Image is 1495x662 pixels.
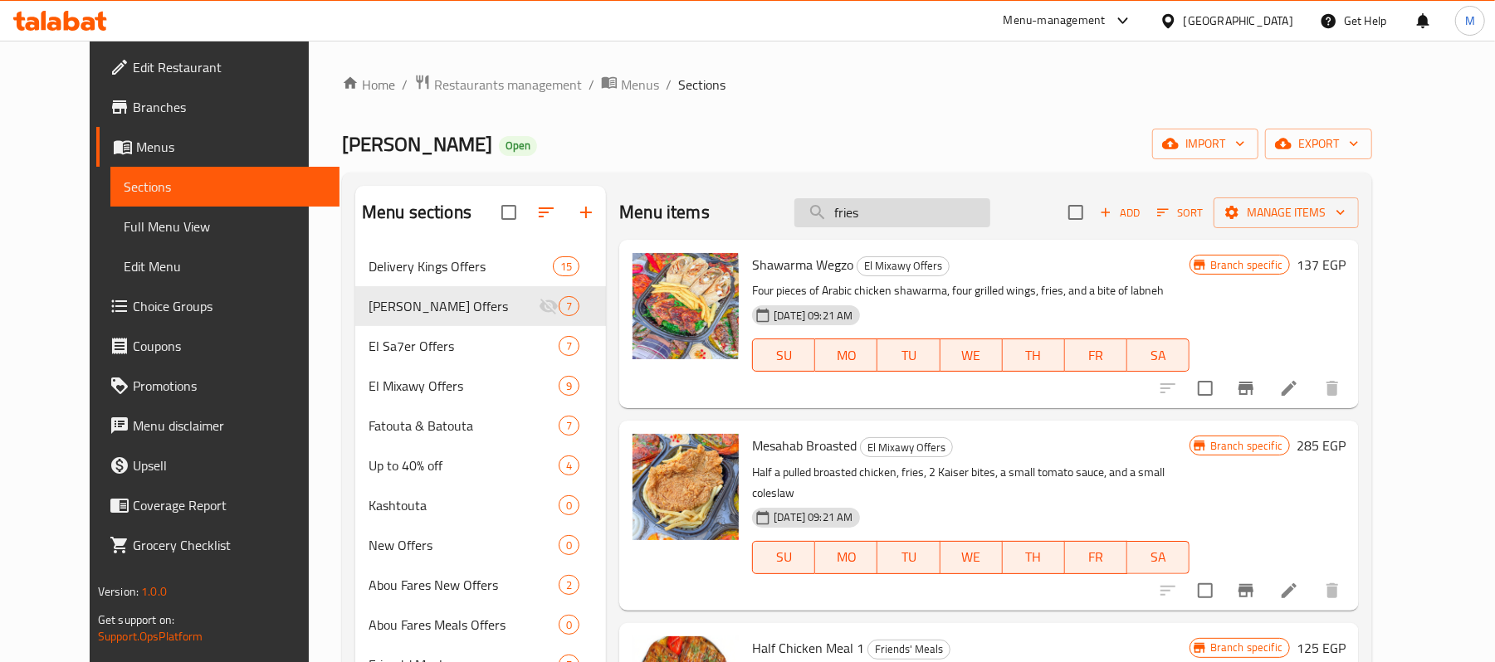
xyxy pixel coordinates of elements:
div: Menu-management [1004,11,1106,31]
span: New Offers [369,535,559,555]
img: Mesahab Broasted [633,434,739,540]
div: items [559,615,579,635]
div: items [559,495,579,515]
div: El Sa7er Offers7 [355,326,606,366]
a: Edit Restaurant [96,47,340,87]
button: MO [815,541,877,574]
span: Up to 40% off [369,455,559,475]
button: SA [1127,541,1190,574]
span: Add item [1093,200,1146,226]
svg: Inactive section [539,296,559,316]
h2: Menu items [619,200,710,225]
span: [PERSON_NAME] Offers [369,296,539,316]
button: delete [1312,571,1352,611]
a: Support.OpsPlatform [98,625,203,647]
span: Sort items [1146,200,1214,226]
span: Menu disclaimer [133,416,326,436]
span: 0 [559,538,579,553]
p: Half a pulled broasted chicken, fries, 2 Kaiser bites, a small tomato sauce, and a small coleslaw [752,462,1190,504]
div: Friends' Meals [867,640,950,660]
button: Sort [1153,200,1207,226]
img: Shawarma Wegzo [633,253,739,359]
a: Promotions [96,366,340,406]
span: Edit Restaurant [133,57,326,77]
a: Choice Groups [96,286,340,326]
span: MO [822,343,871,368]
div: Open [499,136,537,156]
div: items [559,296,579,316]
button: import [1152,129,1258,159]
span: FR [1072,343,1121,368]
span: Get support on: [98,609,174,630]
a: Menu disclaimer [96,406,340,445]
a: Coverage Report [96,485,340,525]
span: Select all sections [491,195,526,230]
span: Abou Fares New Offers [369,575,559,595]
a: Edit menu item [1279,378,1299,398]
span: El Mixawy Offers [369,376,559,396]
span: 4 [559,458,579,474]
div: items [559,416,579,436]
a: Menus [96,127,340,167]
a: Full Menu View [110,207,340,246]
span: Sort [1157,203,1203,222]
button: Add [1093,200,1146,226]
div: El Mixawy Offers [857,256,950,276]
span: import [1165,134,1245,154]
span: Select to update [1188,573,1223,608]
div: Up to 40% off4 [355,445,606,485]
span: SA [1134,343,1183,368]
span: 15 [554,259,579,275]
span: export [1278,134,1359,154]
button: FR [1065,338,1127,372]
div: items [559,336,579,356]
div: New Offers0 [355,525,606,565]
span: Open [499,139,537,153]
span: Grocery Checklist [133,535,326,555]
button: Add section [566,192,606,232]
span: Branch specific [1204,257,1289,273]
span: 2 [559,577,579,593]
span: Friends' Meals [868,640,950,659]
span: MO [822,545,871,569]
span: Promotions [133,376,326,396]
span: [PERSON_NAME] [342,125,492,163]
span: Add [1097,203,1142,222]
h6: 125 EGP [1297,636,1346,660]
span: Branch specific [1204,640,1289,655]
a: Restaurants management [414,74,582,95]
span: Delivery Kings Offers [369,256,553,276]
li: / [402,75,408,95]
a: Edit menu item [1279,581,1299,601]
span: El Mixawy Offers [861,438,952,457]
button: WE [940,541,1003,574]
span: 7 [559,338,579,354]
span: [DATE] 09:21 AM [767,509,859,525]
button: FR [1065,541,1127,574]
span: 0 [559,498,579,514]
span: Sections [124,177,326,197]
a: Sections [110,167,340,207]
button: TU [877,338,940,372]
span: FR [1072,545,1121,569]
span: Fatouta & Batouta [369,416,559,436]
button: delete [1312,368,1352,408]
span: El Mixawy Offers [857,256,949,275]
span: El Sa7er Offers [369,336,559,356]
input: search [794,198,990,227]
div: El Mixawy Offers9 [355,366,606,406]
button: TU [877,541,940,574]
button: TH [1003,541,1065,574]
button: SA [1127,338,1190,372]
span: Upsell [133,455,326,475]
span: Manage items [1227,202,1346,223]
p: Four pieces of Arabic chicken shawarma, four grilled wings, fries, and a bite of labneh [752,280,1190,301]
button: SU [752,338,815,372]
span: TU [884,343,933,368]
span: Menus [136,137,326,157]
span: Select section [1058,195,1093,230]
